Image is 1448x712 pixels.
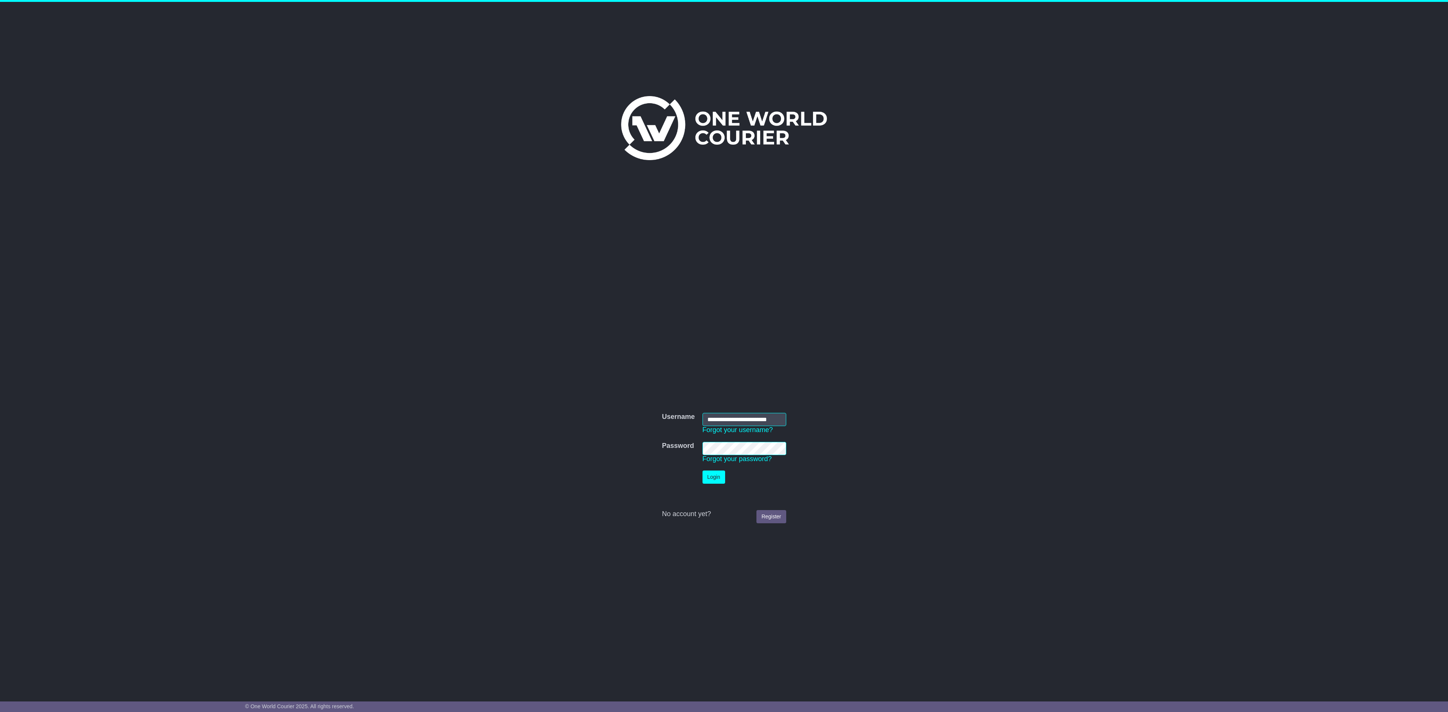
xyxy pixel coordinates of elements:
a: Forgot your password? [703,455,772,463]
img: One World [621,96,827,160]
label: Username [662,413,695,421]
button: Login [703,471,725,484]
a: Register [756,510,786,523]
div: No account yet? [662,510,786,518]
span: © One World Courier 2025. All rights reserved. [245,703,354,709]
a: Forgot your username? [703,426,773,434]
label: Password [662,442,694,450]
